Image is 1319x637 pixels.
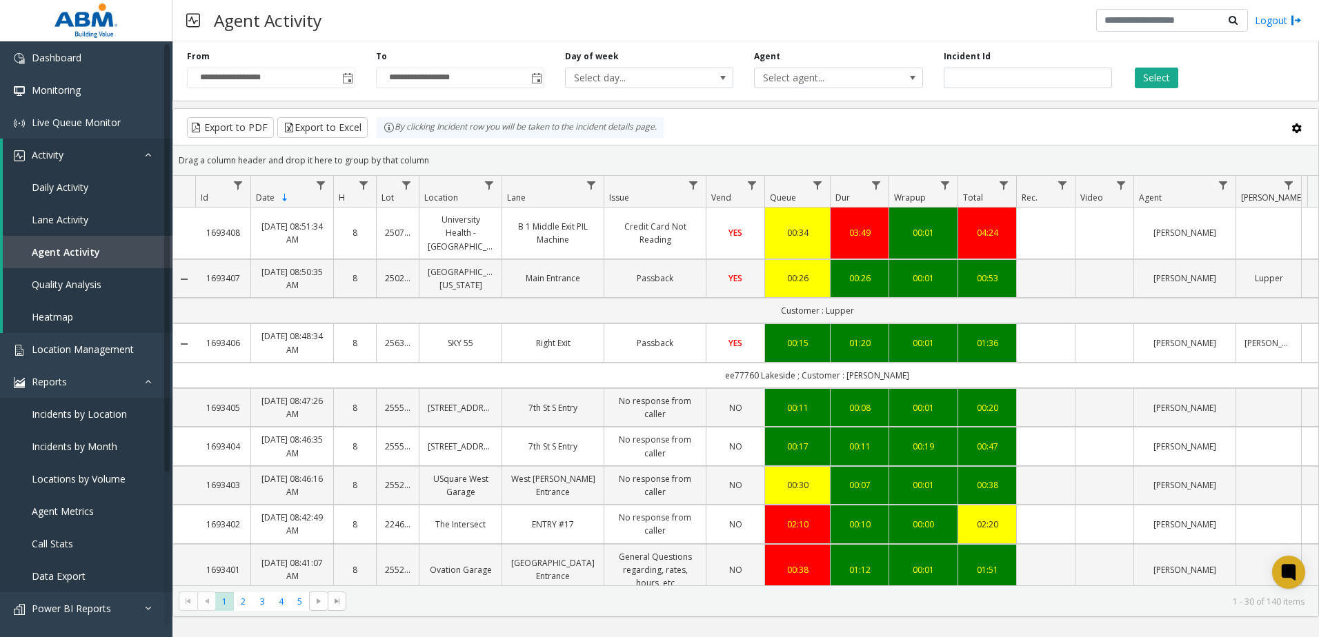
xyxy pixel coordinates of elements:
a: Lane Activity [3,203,172,236]
div: 00:20 [966,401,1008,414]
span: YES [728,272,742,284]
a: 22460005 [385,518,410,531]
a: 00:01 [897,478,949,492]
a: 00:15 [773,336,822,350]
a: 00:47 [966,440,1008,453]
a: Collapse Details [173,274,195,285]
a: 00:01 [897,563,949,576]
a: 8 [342,401,368,414]
span: Location Management [32,343,134,356]
a: 01:51 [966,563,1008,576]
a: 00:17 [773,440,822,453]
a: 8 [342,226,368,239]
span: YES [728,337,742,349]
a: NO [715,563,756,576]
a: 1693405 [204,401,242,414]
a: YES [715,272,756,285]
a: 1693401 [204,563,242,576]
a: [GEOGRAPHIC_DATA] Entrance [510,556,595,583]
span: NO [729,402,742,414]
a: Passback [613,272,697,285]
a: [STREET_ADDRESS] [428,440,493,453]
div: 01:12 [839,563,880,576]
span: Daily Activity [32,181,88,194]
div: By clicking Incident row you will be taken to the incident details page. [377,117,664,138]
span: Reports [32,375,67,388]
a: Daily Activity [3,171,172,203]
a: [DATE] 08:42:49 AM [259,511,325,537]
div: 00:10 [839,518,880,531]
div: Data table [173,176,1318,585]
a: 8 [342,478,368,492]
span: Activity [32,148,63,161]
span: Location [424,192,458,203]
span: Go to the next page [313,596,324,607]
a: 04:24 [966,226,1008,239]
a: [GEOGRAPHIC_DATA][US_STATE] [428,265,493,292]
img: infoIcon.svg [384,122,395,133]
span: YES [728,227,742,239]
span: Rec. [1022,192,1038,203]
label: To [376,50,387,63]
a: Rec. Filter Menu [1053,176,1072,194]
a: 25070847 [385,226,410,239]
a: 00:30 [773,478,822,492]
a: [DATE] 08:50:35 AM [259,265,325,292]
a: [PERSON_NAME] [1142,478,1227,492]
span: Dashboard [32,51,81,64]
a: [PERSON_NAME] [1142,336,1227,350]
div: 00:34 [773,226,822,239]
span: Id [201,192,208,203]
a: No response from caller [613,511,697,537]
a: 00:26 [839,272,880,285]
a: Lupper [1244,272,1293,285]
a: 25550063 [385,401,410,414]
a: [PERSON_NAME] [1142,226,1227,239]
img: 'icon' [14,377,25,388]
a: NO [715,440,756,453]
a: YES [715,226,756,239]
div: 03:49 [839,226,880,239]
label: From [187,50,210,63]
a: Main Entrance [510,272,595,285]
span: Dur [835,192,850,203]
span: Issue [609,192,629,203]
span: Go to the last page [332,596,343,607]
a: Heatmap [3,301,172,333]
span: Incidents by Location [32,407,127,421]
span: Page 3 [253,592,272,611]
label: Incident Id [944,50,991,63]
a: NO [715,401,756,414]
a: 8 [342,518,368,531]
div: 01:20 [839,336,880,350]
div: 00:11 [773,401,822,414]
span: Lane [507,192,526,203]
h3: Agent Activity [207,3,328,37]
a: 02:20 [966,518,1008,531]
a: [DATE] 08:48:34 AM [259,330,325,356]
a: 25631851 [385,336,410,350]
a: 01:36 [966,336,1008,350]
a: 00:00 [897,518,949,531]
a: 00:01 [897,336,949,350]
img: pageIcon [186,3,200,37]
a: 00:38 [966,478,1008,492]
span: Queue [770,192,796,203]
a: [DATE] 08:46:35 AM [259,433,325,459]
a: 00:53 [966,272,1008,285]
span: Date [256,192,275,203]
a: YES [715,336,756,350]
button: Export to Excel [277,117,368,138]
span: Go to the last page [328,591,346,611]
a: Vend Filter Menu [743,176,762,194]
span: Incidents by Month [32,440,117,453]
a: NO [715,478,756,492]
a: Collapse Details [173,338,195,350]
